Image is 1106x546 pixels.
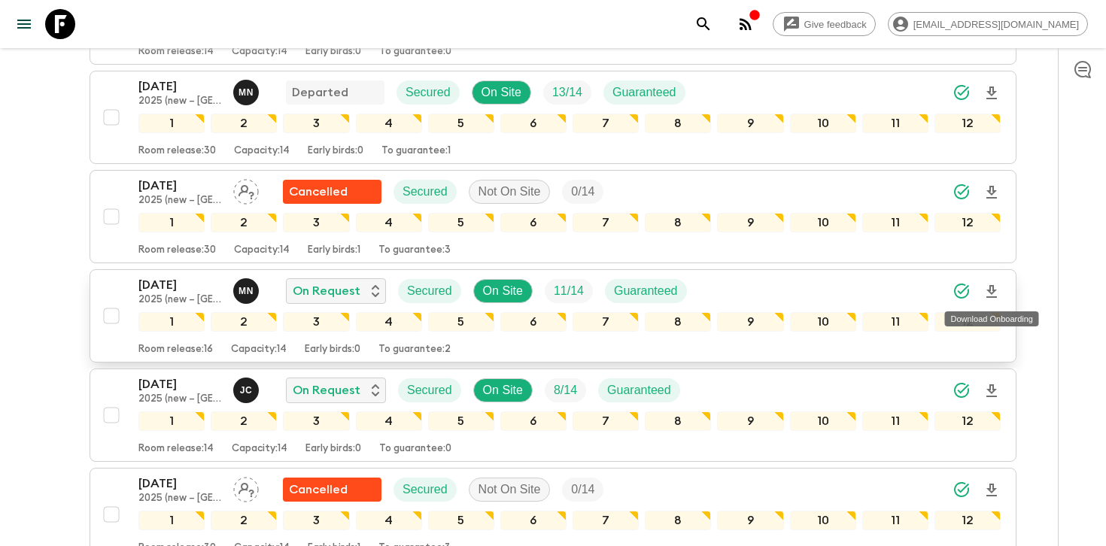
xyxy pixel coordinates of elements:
[407,381,452,399] p: Secured
[862,312,928,332] div: 11
[614,282,678,300] p: Guaranteed
[283,411,349,431] div: 3
[233,283,262,295] span: Maho Nagareda
[293,282,360,300] p: On Request
[953,381,971,399] svg: Synced Successfully
[428,411,494,431] div: 5
[479,481,541,499] p: Not On Site
[211,411,277,431] div: 2
[500,213,567,232] div: 6
[239,285,254,297] p: M N
[953,183,971,201] svg: Synced Successfully
[233,184,259,196] span: Assign pack leader
[138,443,214,455] p: Room release: 14
[211,312,277,332] div: 2
[953,282,971,300] svg: Synced Successfully
[552,83,582,102] p: 13 / 14
[607,381,671,399] p: Guaranteed
[790,411,856,431] div: 10
[378,344,451,356] p: To guarantee: 2
[138,195,221,207] p: 2025 (new – [GEOGRAPHIC_DATA])
[138,145,216,157] p: Room release: 30
[234,145,290,157] p: Capacity: 14
[934,114,1001,133] div: 12
[378,244,451,256] p: To guarantee: 3
[645,511,711,530] div: 8
[790,511,856,530] div: 10
[233,382,262,394] span: Juno Choi
[428,511,494,530] div: 5
[283,312,349,332] div: 3
[571,481,594,499] p: 0 / 14
[862,213,928,232] div: 11
[953,83,971,102] svg: Synced Successfully
[500,312,567,332] div: 6
[138,177,221,195] p: [DATE]
[356,511,422,530] div: 4
[138,511,205,530] div: 1
[573,114,639,133] div: 7
[283,114,349,133] div: 3
[862,511,928,530] div: 11
[573,213,639,232] div: 7
[472,80,531,105] div: On Site
[232,46,287,58] p: Capacity: 14
[138,276,221,294] p: [DATE]
[233,84,262,96] span: Maho Nagareda
[983,382,1001,400] svg: Download Onboarding
[138,411,205,431] div: 1
[645,411,711,431] div: 8
[983,184,1001,202] svg: Download Onboarding
[428,312,494,332] div: 5
[573,312,639,332] div: 7
[483,381,523,399] p: On Site
[356,312,422,332] div: 4
[138,244,216,256] p: Room release: 30
[407,282,452,300] p: Secured
[283,180,381,204] div: Flash Pack cancellation
[612,83,676,102] p: Guaranteed
[379,46,451,58] p: To guarantee: 0
[138,294,221,306] p: 2025 (new – [GEOGRAPHIC_DATA])
[138,77,221,96] p: [DATE]
[138,493,221,505] p: 2025 (new – [GEOGRAPHIC_DATA])
[138,46,214,58] p: Room release: 14
[479,183,541,201] p: Not On Site
[138,393,221,405] p: 2025 (new – [GEOGRAPHIC_DATA])
[283,213,349,232] div: 3
[790,312,856,332] div: 10
[356,411,422,431] div: 4
[138,344,213,356] p: Room release: 16
[717,511,783,530] div: 9
[211,213,277,232] div: 2
[379,443,451,455] p: To guarantee: 0
[308,145,363,157] p: Early birds: 0
[138,375,221,393] p: [DATE]
[240,384,253,396] p: J C
[688,9,719,39] button: search adventures
[289,481,348,499] p: Cancelled
[983,481,1001,499] svg: Download Onboarding
[138,96,221,108] p: 2025 (new – [GEOGRAPHIC_DATA])
[554,282,584,300] p: 11 / 14
[308,244,360,256] p: Early birds: 1
[645,114,711,133] div: 8
[934,312,1001,332] div: 12
[483,282,523,300] p: On Site
[305,443,361,455] p: Early birds: 0
[573,411,639,431] div: 7
[934,411,1001,431] div: 12
[428,213,494,232] div: 5
[233,278,262,304] button: MN
[231,344,287,356] p: Capacity: 14
[233,481,259,493] span: Assign pack leader
[356,114,422,133] div: 4
[398,378,461,402] div: Secured
[500,411,567,431] div: 6
[473,279,533,303] div: On Site
[469,180,551,204] div: Not On Site
[543,80,591,105] div: Trip Fill
[554,381,577,399] p: 8 / 14
[645,312,711,332] div: 8
[500,114,567,133] div: 6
